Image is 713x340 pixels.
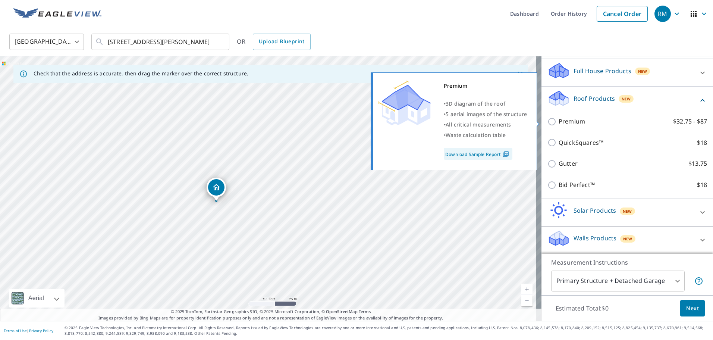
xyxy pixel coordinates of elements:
[559,159,578,168] p: Gutter
[326,309,357,314] a: OpenStreetMap
[9,289,65,308] div: Aerial
[521,295,533,306] a: Current Level 18, Zoom Out
[559,138,603,147] p: QuickSquares™
[574,206,616,215] p: Solar Products
[444,81,527,91] div: Premium
[253,34,310,50] a: Upload Blueprint
[574,66,631,75] p: Full House Products
[551,271,685,291] div: Primary Structure + Detached Garage
[444,148,512,160] a: Download Sample Report
[515,69,525,79] button: Close
[559,117,585,126] p: Premium
[359,309,371,314] a: Terms
[697,180,707,190] p: $18
[446,121,511,128] span: All critical measurements
[521,284,533,295] a: Current Level 18, Zoom In
[597,6,648,22] a: Cancel Order
[4,328,27,333] a: Terms of Use
[623,208,632,214] span: New
[444,130,527,140] div: •
[444,109,527,119] div: •
[444,119,527,130] div: •
[623,236,632,242] span: New
[622,96,631,102] span: New
[547,62,707,83] div: Full House ProductsNew
[379,81,431,125] img: Premium
[446,110,527,118] span: 5 aerial images of the structure
[26,289,46,308] div: Aerial
[4,328,53,333] p: |
[501,151,511,157] img: Pdf Icon
[446,131,506,138] span: Waste calculation table
[547,90,707,111] div: Roof ProductsNew
[638,68,647,74] span: New
[559,180,595,190] p: Bid Perfect™
[680,300,705,317] button: Next
[547,230,707,251] div: Walls ProductsNew
[686,304,699,313] span: Next
[171,309,371,315] span: © 2025 TomTom, Earthstar Geographics SIO, © 2025 Microsoft Corporation, ©
[688,159,707,168] p: $13.75
[547,202,707,223] div: Solar ProductsNew
[65,325,709,336] p: © 2025 Eagle View Technologies, Inc. and Pictometry International Corp. All Rights Reserved. Repo...
[259,37,304,46] span: Upload Blueprint
[697,138,707,147] p: $18
[108,31,214,52] input: Search by address or latitude-longitude
[34,70,248,77] p: Check that the address is accurate, then drag the marker over the correct structure.
[574,94,615,103] p: Roof Products
[694,277,703,286] span: Your report will include the primary structure and a detached garage if one exists.
[673,117,707,126] p: $32.75 - $87
[551,258,703,267] p: Measurement Instructions
[444,99,527,109] div: •
[446,100,505,107] span: 3D diagram of the roof
[9,31,84,52] div: [GEOGRAPHIC_DATA]
[13,8,101,19] img: EV Logo
[550,300,615,316] p: Estimated Total: $0
[207,178,226,201] div: Dropped pin, building 1, Residential property, 6445 Gardner Rd Bath, NY 14810
[574,234,616,243] p: Walls Products
[237,34,311,50] div: OR
[29,328,53,333] a: Privacy Policy
[654,6,671,22] div: RM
